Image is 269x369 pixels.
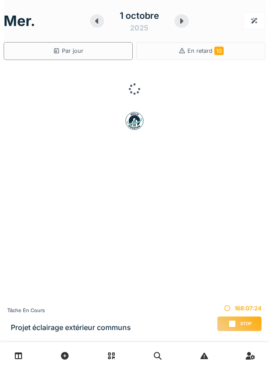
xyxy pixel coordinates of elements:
span: 10 [214,47,224,55]
h1: mer. [4,13,35,30]
span: Stop [240,321,252,327]
img: badge-BVDL4wpA.svg [126,112,143,130]
div: 2025 [130,22,148,33]
div: 168:07:24 [217,304,262,313]
div: Par jour [53,47,83,55]
div: Tâche en cours [7,307,131,314]
span: En retard [187,47,224,54]
h3: Projet éclairage extérieur communs [11,323,131,332]
div: 1 octobre [120,9,159,22]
